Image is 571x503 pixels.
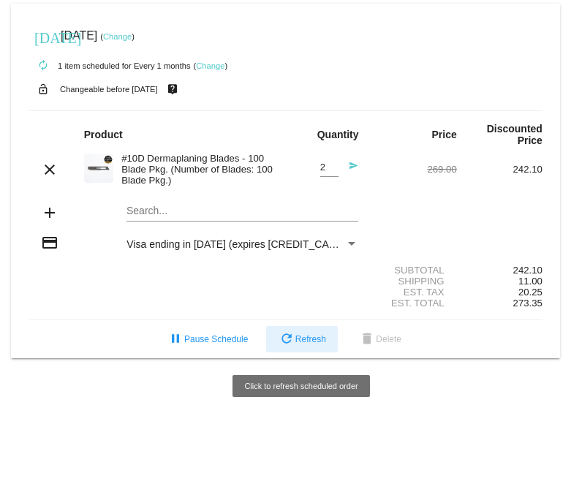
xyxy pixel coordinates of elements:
mat-icon: clear [41,161,58,178]
input: Quantity [320,162,339,173]
div: Shipping [371,276,457,287]
div: Est. Tax [371,287,457,298]
strong: Price [432,129,457,140]
strong: Quantity [317,129,359,140]
div: 242.10 [457,164,542,175]
span: Pause Schedule [167,334,248,344]
span: Refresh [278,334,326,344]
div: 269.00 [371,164,457,175]
mat-icon: live_help [164,80,181,99]
input: Search... [126,205,358,217]
div: 242.10 [457,265,542,276]
div: Est. Total [371,298,457,309]
mat-icon: credit_card [41,234,58,251]
img: Cart-Images-32.png [84,154,113,183]
mat-select: Payment Method [126,238,358,250]
button: Pause Schedule [155,326,260,352]
span: 20.25 [518,287,542,298]
a: Change [103,32,132,41]
strong: Product [84,129,123,140]
span: 11.00 [518,276,542,287]
small: Changeable before [DATE] [60,85,158,94]
span: 273.35 [513,298,542,309]
button: Delete [347,326,413,352]
mat-icon: add [41,204,58,222]
mat-icon: refresh [278,331,295,349]
mat-icon: [DATE] [34,28,52,45]
span: Visa ending in [DATE] (expires [CREDIT_CARD_DATA]) [126,238,381,250]
small: 1 item scheduled for Every 1 months [29,61,191,70]
small: ( ) [194,61,228,70]
strong: Discounted Price [487,123,542,146]
span: Delete [358,334,401,344]
div: #10D Dermaplaning Blades - 100 Blade Pkg. (Number of Blades: 100 Blade Pkg.) [114,153,285,186]
mat-icon: lock_open [34,80,52,99]
div: Subtotal [371,265,457,276]
button: Refresh [266,326,338,352]
a: Change [196,61,224,70]
small: ( ) [100,32,135,41]
mat-icon: autorenew [34,57,52,75]
mat-icon: pause [167,331,184,349]
mat-icon: send [341,161,358,178]
mat-icon: delete [358,331,376,349]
